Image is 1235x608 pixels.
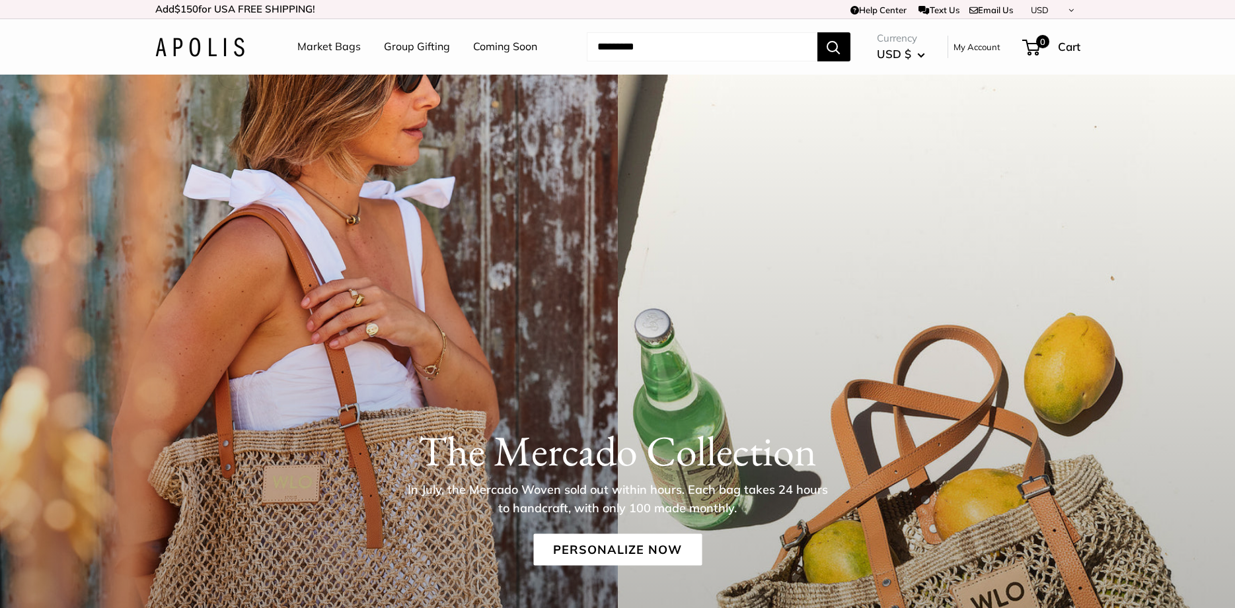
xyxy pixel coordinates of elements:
a: Email Us [969,5,1013,15]
a: Market Bags [297,37,361,57]
a: Group Gifting [384,37,450,57]
p: In July, the Mercado Woven sold out within hours. Each bag takes 24 hours to handcraft, with only... [403,481,833,518]
img: Apolis [155,38,244,57]
span: Cart [1058,40,1080,53]
button: Search [817,32,850,61]
a: Coming Soon [473,37,537,57]
h1: The Mercado Collection [155,426,1080,476]
a: 0 Cart [1024,36,1080,57]
a: Text Us [918,5,959,15]
a: My Account [954,39,1000,55]
a: Personalize Now [533,534,702,566]
span: USD [1031,5,1049,15]
a: Help Center [850,5,907,15]
input: Search... [587,32,817,61]
span: $150 [174,3,198,15]
span: USD $ [877,47,911,61]
span: 0 [1035,35,1049,48]
button: USD $ [877,44,925,65]
span: Currency [877,29,925,48]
